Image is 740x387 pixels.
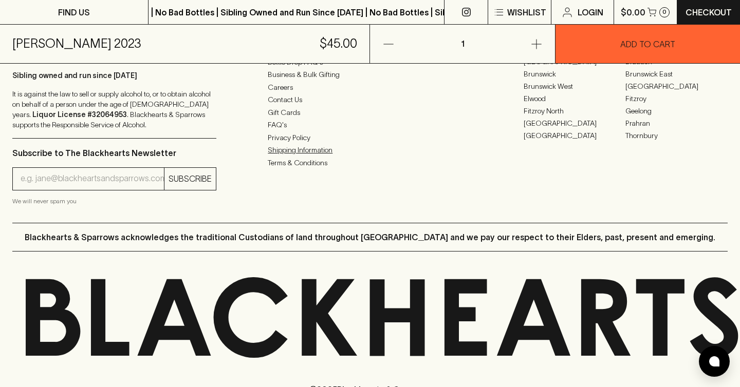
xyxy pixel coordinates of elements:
[524,118,626,130] a: [GEOGRAPHIC_DATA]
[578,6,603,18] p: Login
[268,94,472,106] a: Contact Us
[524,130,626,142] a: [GEOGRAPHIC_DATA]
[21,170,164,187] input: e.g. jane@blackheartsandsparrows.com.au
[164,168,216,190] button: SUBSCRIBE
[169,172,212,185] p: SUBSCRIBE
[524,81,626,93] a: Brunswick West
[621,6,645,18] p: $0.00
[620,38,675,50] p: ADD TO CART
[268,131,472,144] a: Privacy Policy
[268,119,472,131] a: FAQ's
[268,144,472,157] a: Shipping Information
[524,105,626,118] a: Fitzroy North
[686,6,732,18] p: Checkout
[12,147,216,159] p: Subscribe to The Blackhearts Newsletter
[32,110,127,119] strong: Liquor License #32064953
[12,196,216,206] p: We will never spam you
[625,68,728,81] a: Brunswick East
[268,157,472,169] a: Terms & Conditions
[12,89,216,130] p: It is against the law to sell or supply alcohol to, or to obtain alcohol on behalf of a person un...
[12,35,141,52] h5: [PERSON_NAME] 2023
[625,93,728,105] a: Fitzroy
[450,25,475,63] p: 1
[268,69,472,81] a: Business & Bulk Gifting
[12,70,216,81] p: Sibling owned and run since [DATE]
[662,9,667,15] p: 0
[25,231,715,243] p: Blackhearts & Sparrows acknowledges the traditional Custodians of land throughout [GEOGRAPHIC_DAT...
[625,81,728,93] a: [GEOGRAPHIC_DATA]
[320,35,357,52] h5: $45.00
[524,93,626,105] a: Elwood
[709,356,719,366] img: bubble-icon
[625,130,728,142] a: Thornbury
[507,6,546,18] p: Wishlist
[625,105,728,118] a: Geelong
[268,106,472,119] a: Gift Cards
[524,68,626,81] a: Brunswick
[556,25,740,63] button: ADD TO CART
[268,81,472,93] a: Careers
[58,6,90,18] p: FIND US
[625,118,728,130] a: Prahran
